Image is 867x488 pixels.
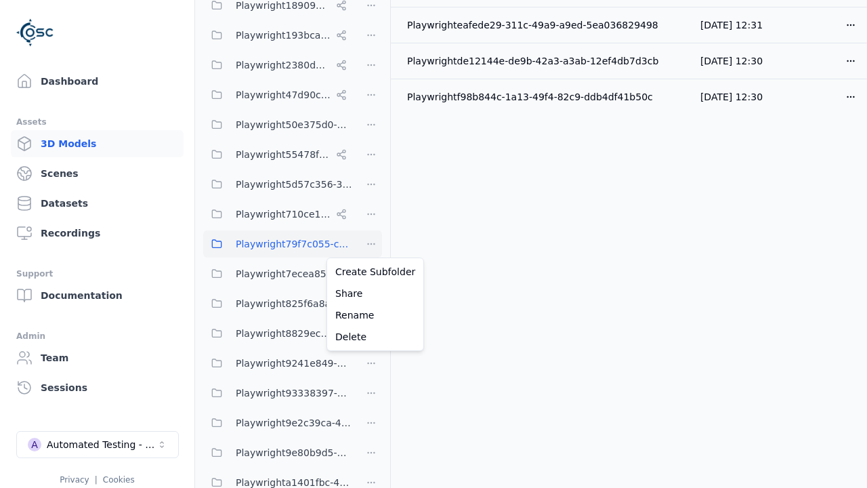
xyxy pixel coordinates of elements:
a: Share [330,283,421,304]
a: Create Subfolder [330,261,421,283]
a: Delete [330,326,421,348]
a: Rename [330,304,421,326]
